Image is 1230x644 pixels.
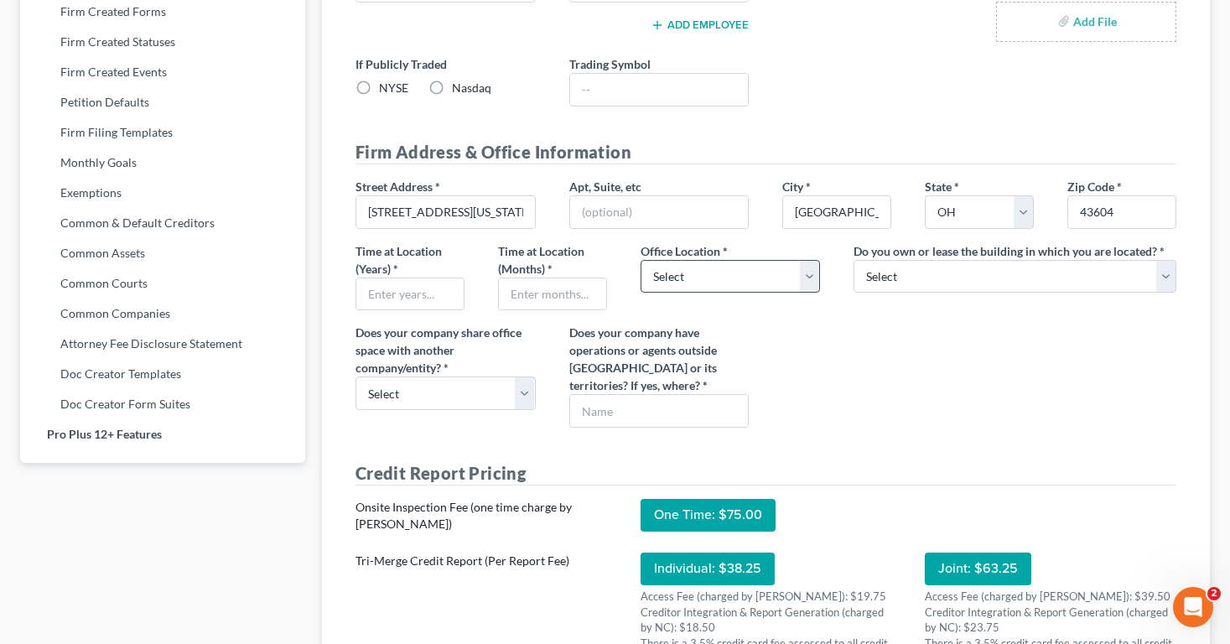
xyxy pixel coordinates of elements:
[356,244,442,276] span: Time at Location (Years)
[356,196,535,228] input: Enter address...
[20,57,305,87] a: Firm Created Events
[925,179,952,194] span: State
[569,178,641,195] label: Apt, Suite, etc
[1067,179,1114,194] span: Zip Code
[641,589,892,605] div: Access Fee (charged by [PERSON_NAME]): $19.75
[356,179,433,194] span: Street Address
[20,148,305,178] a: Monthly Goals
[570,74,749,106] input: --
[1067,195,1176,229] input: XXXXX
[641,244,720,258] span: Office Location
[20,117,305,148] a: Firm Filing Templates
[499,278,606,310] input: Enter months...
[452,80,491,95] span: Nasdaq
[925,553,1031,585] div: Joint: $63.25
[20,208,305,238] a: Common & Default Creditors
[356,325,522,375] span: Does your company share office space with another company/entity?
[20,359,305,389] a: Doc Creator Templates
[20,87,305,117] a: Petition Defaults
[925,589,1176,605] div: Access Fee (charged by [PERSON_NAME]): $39.50
[854,244,1157,258] span: Do you own or lease the building in which you are located?
[641,553,775,585] div: Individual: $38.25
[782,179,803,194] span: City
[570,196,749,228] input: (optional)
[641,499,776,532] div: One Time: $75.00
[20,389,305,419] a: Doc Creator Form Suites
[356,55,536,73] label: If Publicly Traded
[379,80,408,95] span: NYSE
[925,605,1176,636] div: Creditor Integration & Report Generation (charged by NC): $23.75
[356,553,607,569] div: Tri-Merge Credit Report (Per Report Fee)
[1173,587,1213,627] iframe: Intercom live chat
[569,55,651,73] label: Trading Symbol
[569,325,717,392] span: Does your company have operations or agents outside [GEOGRAPHIC_DATA] or its territories? If yes,...
[20,178,305,208] a: Exemptions
[356,499,607,532] div: Onsite Inspection Fee (one time charge by [PERSON_NAME])
[20,27,305,57] a: Firm Created Statuses
[20,419,305,449] a: Pro Plus 12+ Features
[356,278,464,310] input: Enter years...
[356,461,1176,486] h4: Credit Report Pricing
[570,395,749,427] input: Name
[20,329,305,359] a: Attorney Fee Disclosure Statement
[498,244,584,276] span: Time at Location (Months)
[20,268,305,299] a: Common Courts
[356,140,1176,164] h4: Firm Address & Office Information
[641,605,892,636] div: Creditor Integration & Report Generation (charged by NC): $18.50
[651,18,749,32] button: Add Employee
[20,238,305,268] a: Common Assets
[1207,587,1221,600] span: 2
[783,196,890,228] input: Enter city...
[20,299,305,329] a: Common Companies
